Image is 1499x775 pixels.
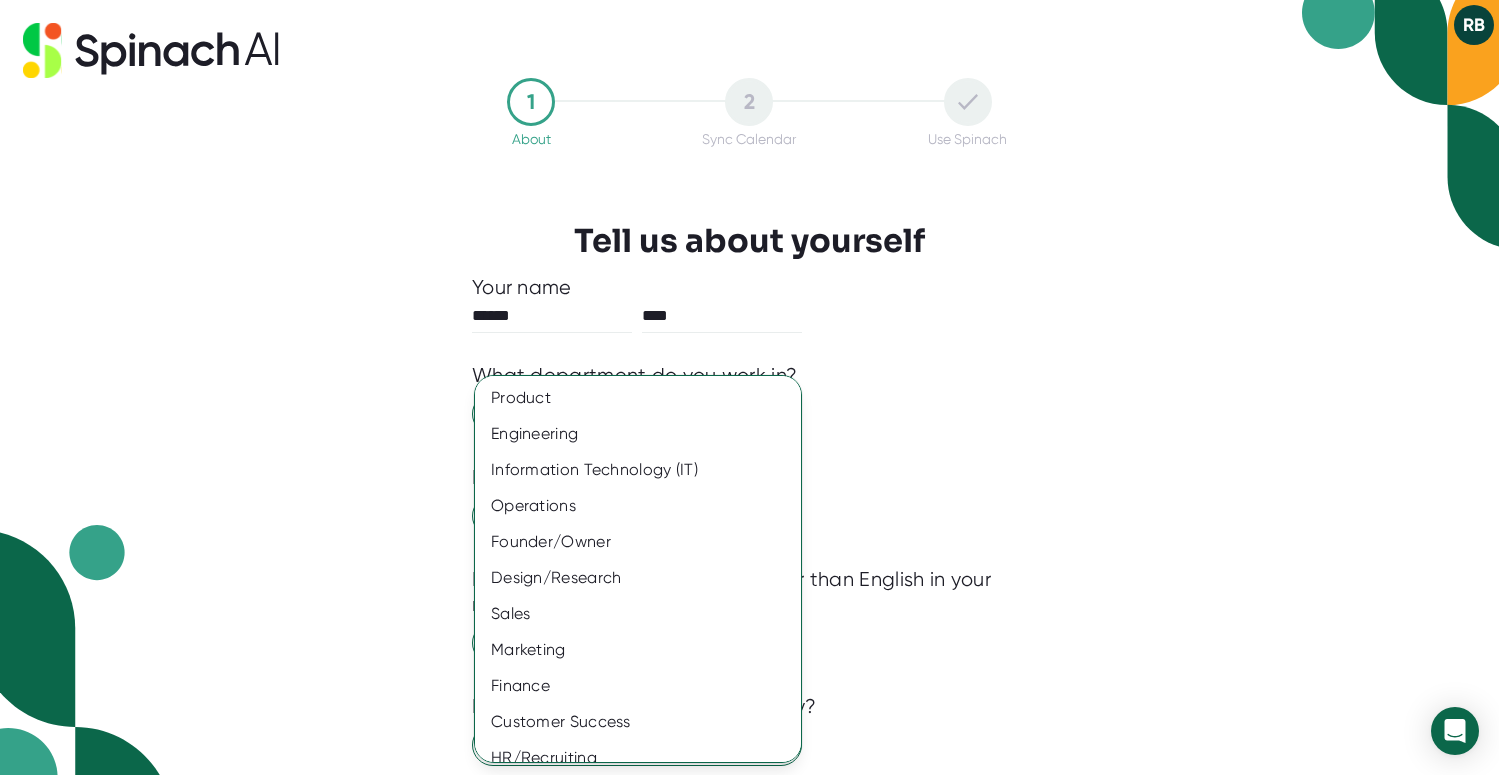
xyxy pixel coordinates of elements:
[475,596,801,632] div: Sales
[475,668,801,704] div: Finance
[475,632,801,668] div: Marketing
[475,560,801,596] div: Design/Research
[475,380,801,416] div: Product
[475,416,801,452] div: Engineering
[475,704,801,740] div: Customer Success
[1431,707,1479,755] div: Open Intercom Messenger
[475,452,801,488] div: Information Technology (IT)
[475,524,801,560] div: Founder/Owner
[475,488,801,524] div: Operations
